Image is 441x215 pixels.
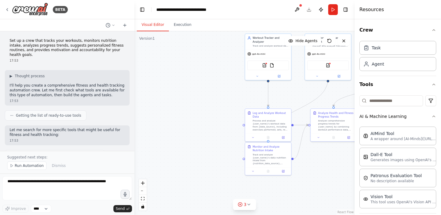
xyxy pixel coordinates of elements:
[285,36,321,46] button: Hide Agents
[326,63,330,68] img: CSVSearchTool
[137,19,169,31] button: Visual Editor
[341,5,350,14] button: Hide right sidebar
[304,33,351,80] div: Nutrition Monitor and AnalystMonitor and analyze nutritional intake for {user_name}, tracking cal...
[139,179,147,187] button: zoom in
[370,152,436,158] div: Dall-E Tool
[277,135,290,140] button: Open in side panel
[370,194,436,200] div: Vision Tool
[16,113,81,118] span: Getting the list of ready-to-use tools
[294,123,308,161] g: Edge from e29ccc00-4b34-4369-b9ba-4678d5512241 to a8b08539-d06a-4bca-97ef-77d4b6582abf
[10,74,45,78] button: ▶Thought process
[15,74,45,78] span: Thought process
[260,169,276,174] button: No output available
[10,99,125,103] div: 17:53
[53,6,68,13] div: BETA
[342,135,355,140] button: Open in side panel
[7,155,127,160] p: Suggested next steps:
[139,179,147,210] div: React Flow controls
[266,82,270,106] g: Edge from c3eb7d49-3a8c-420b-b2e5-d4711199e8c2 to 534d5ec4-10c0-4fd6-8303-b3c429b4d284
[116,206,125,211] span: Send
[363,155,368,159] img: DallETool
[253,111,289,118] div: Log and Analyze Workout Data
[113,205,132,212] button: Send
[328,74,349,78] button: Open in side panel
[253,45,289,48] div: Track and analyze workout data for {user_name}, logging exercise routines, sets, reps, weights, d...
[253,119,289,131] div: Process and analyze {user_name}'s workout data from {data_source}, including exercises performed,...
[252,52,265,55] span: gpt-4o-mini
[138,5,146,14] button: Hide left sidebar
[156,7,206,13] nav: breadcrumb
[372,61,384,67] div: Agent
[359,76,436,93] button: Tools
[363,197,368,201] img: VisionTool
[139,187,147,195] button: zoom out
[359,6,384,13] h4: Resources
[359,124,436,213] div: AI & Machine Learning
[245,33,292,80] div: Workout Tracker and AnalyzerTrack and analyze workout data for {user_name}, logging exercise rout...
[370,200,436,204] p: This tool uses OpenAI's Vision API to describe the contents of an image.
[372,45,381,51] div: Task
[318,119,354,131] div: Analyze comprehensive progress trends for {user_name} by combining workout performance data, nutr...
[370,173,422,179] div: Patronus Evaluation Tool
[7,161,46,170] button: Run Automation
[139,36,155,41] div: Version 1
[370,158,436,162] p: Generates images using OpenAI's Dall-E model.
[260,135,276,140] button: No output available
[245,142,292,175] div: Monitor and Analyze Nutrition IntakeTrack and analyze {user_name}'s daily nutrition intake from {...
[253,145,289,152] div: Monitor and Analyze Nutrition Intake
[359,38,436,76] div: Crew
[245,109,292,142] div: Log and Analyze Workout DataProcess and analyze {user_name}'s workout data from {data_source}, in...
[52,163,66,168] span: Dismiss
[10,138,125,143] div: 17:53
[253,36,289,44] div: Workout Tracker and Analyzer
[270,63,274,68] img: FileReadTool
[337,210,354,214] a: React Flow attribution
[332,78,390,106] g: Edge from c9c7cbf7-3e17-487d-b94d-251888daabaf to a8b08539-d06a-4bca-97ef-77d4b6582abf
[139,203,147,210] button: toggle interactivity
[120,22,130,29] button: Start a new chat
[233,199,256,210] button: 3
[10,83,125,97] p: I'll help you create a comprehensive fitness and health tracking automation crew. Let me first ch...
[2,205,28,213] button: Improve
[11,206,26,211] span: Improve
[318,111,354,118] div: Analyze Health and Fitness Progress Trends
[313,45,349,48] div: Monitor and analyze nutritional intake for {user_name}, tracking calories, macronutrients, micron...
[244,201,247,207] span: 3
[10,58,125,63] div: 17:53
[363,176,368,180] img: PatronusEvalTool
[10,74,12,78] span: ▶
[169,19,196,31] button: Execution
[277,169,290,174] button: Open in side panel
[370,131,436,137] div: AIMind Tool
[121,190,130,199] button: Click to speak your automation idea
[312,52,325,55] span: gpt-4o-mini
[370,179,422,183] p: No description available
[359,109,436,124] button: AI & Machine Learning
[370,137,436,141] p: A wrapper around [AI-Minds]([URL][DOMAIN_NAME]). Useful for when you need answers to questions fr...
[359,22,436,38] button: Crew
[262,63,267,68] img: CSVSearchTool
[363,134,368,138] img: AIMindTool
[12,3,48,16] img: Logo
[294,123,308,127] g: Edge from 534d5ec4-10c0-4fd6-8303-b3c429b4d284 to a8b08539-d06a-4bca-97ef-77d4b6582abf
[15,163,44,168] span: Run Automation
[266,78,330,140] g: Edge from eafd71df-c0ff-4409-8dd2-64b9e27f7555 to e29ccc00-4b34-4369-b9ba-4678d5512241
[253,153,289,165] div: Track and analyze {user_name}'s daily nutrition intake from {nutrition_data_source}, including ca...
[10,128,125,137] p: Let me search for more specific tools that might be useful for fitness and health tracking:
[10,38,125,57] p: Set up a crew that tracks your workouts, monitors nutrition intake, analyzes progress trends, sug...
[268,74,289,78] button: Open in side panel
[326,135,342,140] button: No output available
[103,22,118,29] button: Switch to previous chat
[139,195,147,203] button: fit view
[295,38,317,43] span: Hide Agents
[49,161,69,170] button: Dismiss
[310,109,357,142] div: Analyze Health and Fitness Progress TrendsAnalyze comprehensive progress trends for {user_name} b...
